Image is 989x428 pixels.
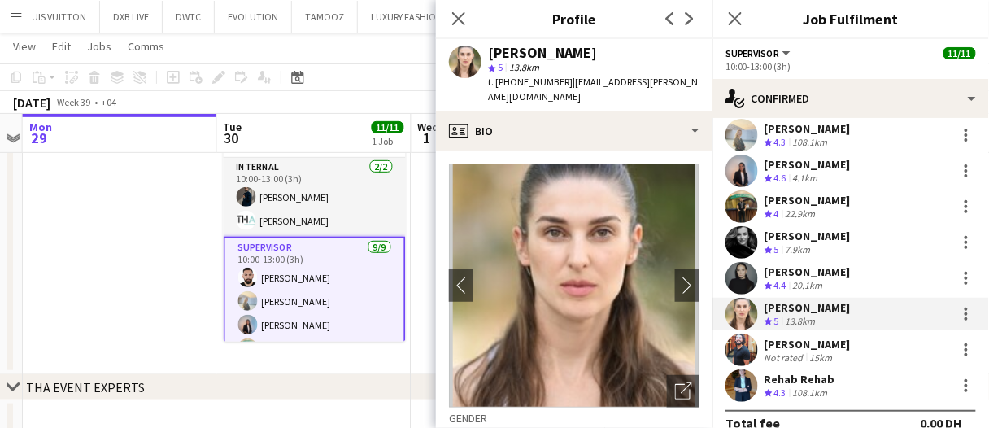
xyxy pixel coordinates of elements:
div: Not rated [765,352,807,364]
div: Rehab Rehab [765,372,835,387]
app-card-role: Internal2/210:00-13:00 (3h)[PERSON_NAME][PERSON_NAME] [224,158,406,237]
app-job-card: 10:00-13:00 (3h)11/11THA Supervisor Training DAY THA Office2 RolesInternal2/210:00-13:00 (3h)[PER... [224,101,406,342]
span: Mon [29,120,52,134]
div: [PERSON_NAME] [765,157,851,172]
span: Edit [52,39,71,54]
span: Tue [224,120,242,134]
div: 20.1km [790,279,826,293]
span: 4 [774,207,779,220]
div: 1 Job [373,135,403,147]
span: Supervisor [725,47,780,59]
div: 13.8km [782,315,819,329]
span: 1 [416,129,439,147]
div: [PERSON_NAME] [765,300,851,315]
button: TAMOOZ [292,1,358,33]
span: Wed [418,120,439,134]
div: Confirmed [712,79,989,118]
h3: Gender [449,411,699,426]
div: [PERSON_NAME] [765,264,851,279]
span: 4.4 [774,279,786,291]
span: Jobs [87,39,111,54]
div: Open photos pop-in [667,375,699,408]
a: Jobs [81,36,118,57]
h3: Profile [436,8,712,29]
span: 4.6 [774,172,786,184]
div: 10:00-13:00 (3h) [725,60,976,72]
span: 5 [774,243,779,255]
span: 13.8km [506,61,542,73]
h3: Job Fulfilment [712,8,989,29]
span: | [EMAIL_ADDRESS][PERSON_NAME][DOMAIN_NAME] [488,76,698,103]
span: View [13,39,36,54]
div: THA EVENT EXPERTS [26,379,145,395]
div: Bio [436,111,712,151]
div: 15km [807,352,836,364]
div: 7.9km [782,243,814,257]
button: LUXURY FASHION GULF [358,1,481,33]
span: Week 39 [54,96,94,108]
div: [PERSON_NAME] [765,121,851,136]
button: DXB LIVE [100,1,163,33]
div: [PERSON_NAME] [488,46,597,60]
div: 22.9km [782,207,819,221]
span: 30 [221,129,242,147]
span: 4.3 [774,136,786,148]
img: Crew avatar or photo [449,164,699,408]
span: 11/11 [943,47,976,59]
span: 5 [498,61,503,73]
span: t. [PHONE_NUMBER] [488,76,573,88]
a: Comms [121,36,171,57]
div: 108.1km [790,136,831,150]
button: Supervisor [725,47,793,59]
div: [PERSON_NAME] [765,229,851,243]
span: 5 [774,315,779,327]
button: EVOLUTION [215,1,292,33]
div: 4.1km [790,172,821,186]
a: View [7,36,42,57]
div: [DATE] [13,94,50,111]
div: 108.1km [790,387,831,400]
span: 4.3 [774,387,786,399]
span: 29 [27,129,52,147]
span: 11/11 [372,121,404,133]
button: DWTC [163,1,215,33]
a: Edit [46,36,77,57]
div: [PERSON_NAME] [765,337,851,352]
span: Comms [128,39,164,54]
div: +04 [101,96,116,108]
div: [PERSON_NAME] [765,193,851,207]
button: LOUIS VUITTON [7,1,100,33]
